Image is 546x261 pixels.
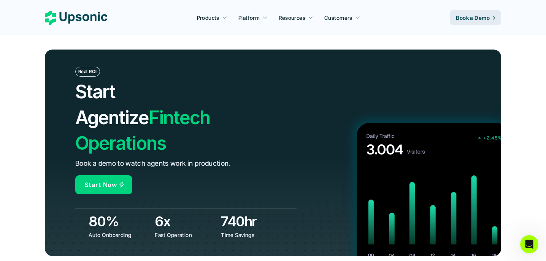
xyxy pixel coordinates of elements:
[324,14,352,22] p: Customers
[221,231,281,239] p: Time Savings
[155,231,215,239] p: Fast Operation
[197,14,219,22] p: Products
[75,79,252,156] h2: Fintech Operations
[89,212,151,231] h3: 80%
[75,80,149,128] span: Start Agentize
[89,231,149,239] p: Auto Onboarding
[221,212,283,231] h3: 740hr
[520,235,538,253] iframe: Intercom live chat
[450,10,501,25] a: Book a Demo
[75,158,231,169] p: Book a demo to watch agents work in production.
[192,11,232,24] a: Products
[238,14,260,22] p: Platform
[155,212,217,231] h3: 6x
[456,14,490,22] p: Book a Demo
[78,69,97,74] p: Real ROI
[279,14,305,22] p: Resources
[85,179,117,191] p: Start Now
